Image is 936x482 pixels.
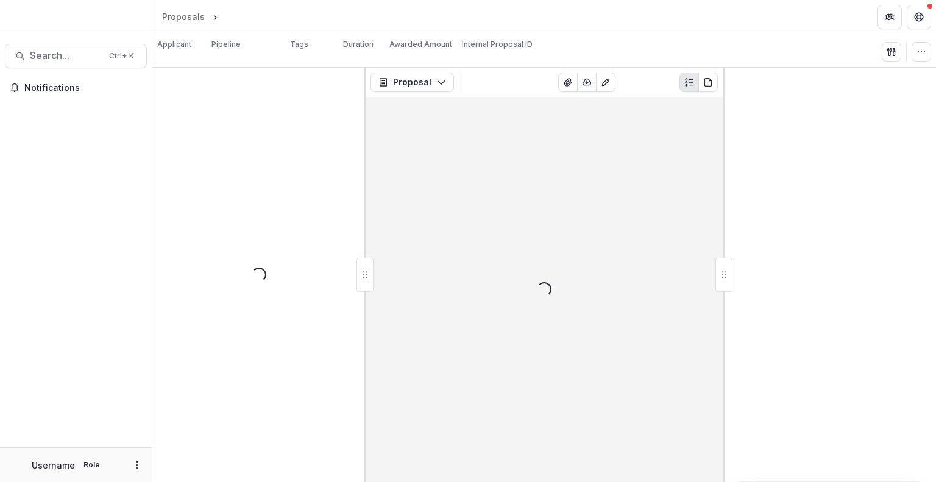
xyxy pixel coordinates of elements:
[30,50,102,62] span: Search...
[698,73,718,92] button: PDF view
[162,10,205,23] div: Proposals
[389,39,452,50] p: Awarded Amount
[370,73,454,92] button: Proposal
[130,458,144,472] button: More
[157,8,272,26] nav: breadcrumb
[5,44,147,68] button: Search...
[462,39,533,50] p: Internal Proposal ID
[157,39,191,50] p: Applicant
[877,5,902,29] button: Partners
[907,5,931,29] button: Get Help
[5,78,147,97] button: Notifications
[107,49,136,63] div: Ctrl + K
[80,459,104,470] p: Role
[558,73,578,92] button: View Attached Files
[596,73,615,92] button: Edit as form
[343,39,374,50] p: Duration
[211,39,241,50] p: Pipeline
[157,8,210,26] a: Proposals
[24,83,142,93] span: Notifications
[290,39,308,50] p: Tags
[32,459,75,472] p: Username
[679,73,699,92] button: Plaintext view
